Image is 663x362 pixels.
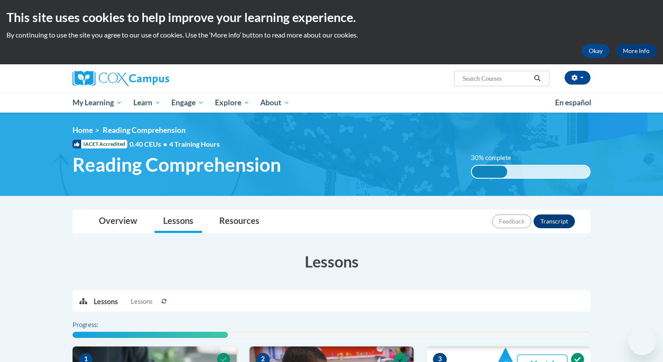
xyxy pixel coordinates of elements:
a: Overview [90,210,146,233]
a: More Info [616,44,657,58]
a: En español [549,94,597,112]
p: By continuing to use the site you agree to our use of cookies. Use the ‘More info’ button to read... [6,30,657,40]
a: Home [73,126,93,135]
a: Lessons [155,210,202,233]
iframe: Button to launch messaging window [628,327,656,355]
a: Engage [166,93,209,113]
a: About [255,93,296,113]
a: Learn [128,93,166,113]
button: Transcript [534,214,575,228]
input: Search Courses [462,73,531,84]
a: Resources [211,210,268,233]
span: Reading Comprehension [73,153,281,176]
span: 0.40 CEUs [129,139,169,149]
span: Lessons [131,297,152,306]
a: My Learning [67,93,128,113]
span: My Learning [73,98,122,108]
span: About [260,98,290,108]
button: Search [531,73,544,84]
span: Explore [215,98,249,108]
span: Engage [171,98,204,108]
button: Okay [582,44,609,58]
h2: This site uses cookies to help improve your learning experience. [6,9,657,26]
label: Progress: [73,320,122,330]
div: 30% complete [472,166,507,178]
label: 30% complete [471,153,521,163]
span: 4 Training Hours [169,140,220,148]
span: En español [555,98,591,107]
span: Learn [133,98,161,108]
div: Main menu [60,93,603,113]
h3: Lessons [73,251,590,272]
img: Cox Campus [73,71,169,86]
button: Feedback [492,214,531,228]
p: Lessons [94,297,118,306]
a: Cox Campus [73,71,237,86]
span: Reading Comprehension [103,126,186,135]
a: Explore [209,93,255,113]
button: Account Settings [565,71,590,85]
span: • [163,140,167,148]
span: IACET Accredited [73,140,127,148]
